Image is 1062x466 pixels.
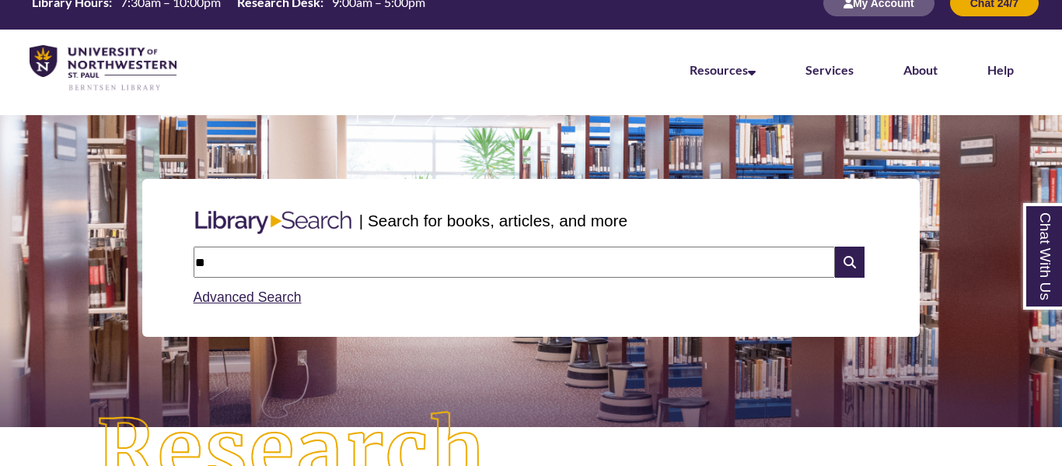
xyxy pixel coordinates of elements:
[903,62,938,77] a: About
[359,208,627,233] p: | Search for books, articles, and more
[805,62,854,77] a: Services
[987,62,1014,77] a: Help
[194,289,302,305] a: Advanced Search
[835,247,865,278] i: Search
[187,205,359,240] img: Libary Search
[690,62,756,77] a: Resources
[30,45,176,92] img: UNWSP Library Logo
